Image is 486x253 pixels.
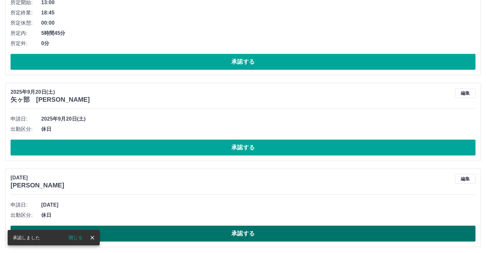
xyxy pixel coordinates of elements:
[11,225,475,241] button: 承認する
[88,233,97,242] button: close
[11,211,41,219] span: 出勤区分:
[41,211,475,219] span: 休日
[11,9,41,17] span: 所定終業:
[11,54,475,70] button: 承認する
[11,88,90,96] p: 2025年9月20日(土)
[41,40,475,47] span: 0分
[41,201,475,209] span: [DATE]
[11,40,41,47] span: 所定外:
[11,201,41,209] span: 申請日:
[11,174,64,182] p: [DATE]
[11,29,41,37] span: 所定内:
[41,125,475,133] span: 休日
[11,19,41,27] span: 所定休憩:
[13,232,40,243] div: 承認しました
[41,19,475,27] span: 00:00
[11,182,64,189] h3: [PERSON_NAME]
[455,88,475,98] button: 編集
[11,96,90,103] h3: 矢ヶ部 [PERSON_NAME]
[11,139,475,155] button: 承認する
[11,115,41,123] span: 申請日:
[41,29,475,37] span: 5時間45分
[41,115,475,123] span: 2025年9月20日(土)
[455,174,475,184] button: 編集
[64,233,88,242] button: 閉じる
[11,125,41,133] span: 出勤区分:
[41,9,475,17] span: 18:45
